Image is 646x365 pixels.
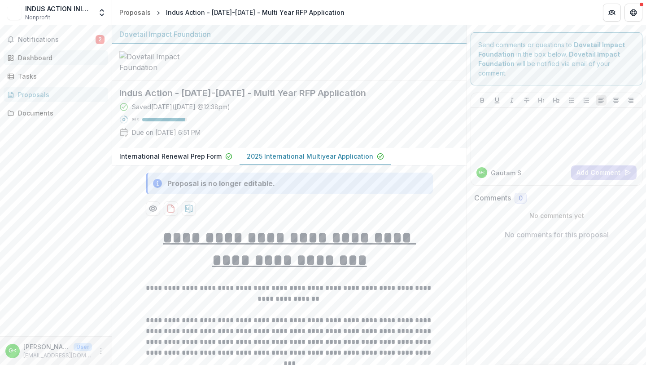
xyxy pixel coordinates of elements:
[23,342,70,352] p: [PERSON_NAME] <[EMAIL_ADDRESS][DOMAIN_NAME]>
[492,95,502,106] button: Underline
[474,211,639,220] p: No comments yet
[491,168,521,178] p: Gautam S
[146,201,160,216] button: Preview 1f057834-5f57-421e-95f7-3e74810b726b-1.pdf
[182,201,196,216] button: download-proposal
[132,116,139,123] p: 96 %
[471,32,642,85] div: Send comments or questions to in the box below. will be notified via email of your comment.
[4,32,108,47] button: Notifications2
[474,194,511,202] h2: Comments
[4,50,108,65] a: Dashboard
[132,128,201,137] p: Due on [DATE] 6:51 PM
[25,13,50,22] span: Nonprofit
[581,95,592,106] button: Ordered List
[4,87,108,102] a: Proposals
[18,36,96,44] span: Notifications
[4,69,108,84] a: Tasks
[96,346,106,356] button: More
[119,8,151,17] div: Proposals
[18,53,101,62] div: Dashboard
[521,95,532,106] button: Strike
[624,4,642,22] button: Get Help
[611,95,621,106] button: Align Center
[119,88,445,98] h2: Indus Action - [DATE]-[DATE] - Multi Year RFP Application
[505,229,609,240] p: No comments for this proposal
[96,35,105,44] span: 2
[119,51,209,73] img: Dovetail Impact Foundation
[119,151,222,161] p: International Renewal Prep Form
[9,348,17,354] div: Gautam Sood <gautam@indusaction.org>
[74,343,92,351] p: User
[119,29,459,40] div: Dovetail Impact Foundation
[4,106,108,120] a: Documents
[25,4,92,13] div: INDUS ACTION INITIATIVES
[551,95,562,106] button: Heading 2
[167,178,275,189] div: Proposal is no longer editable.
[116,6,348,19] nav: breadcrumb
[164,201,178,216] button: download-proposal
[477,95,488,106] button: Bold
[132,102,230,111] div: Saved [DATE] ( [DATE] @ 12:38pm )
[603,4,621,22] button: Partners
[506,95,517,106] button: Italicize
[519,195,523,202] span: 0
[571,165,637,180] button: Add Comment
[566,95,577,106] button: Bullet List
[23,352,92,360] p: [EMAIL_ADDRESS][DOMAIN_NAME]
[18,90,101,99] div: Proposals
[116,6,154,19] a: Proposals
[596,95,607,106] button: Align Left
[166,8,345,17] div: Indus Action - [DATE]-[DATE] - Multi Year RFP Application
[536,95,547,106] button: Heading 1
[96,4,108,22] button: Open entity switcher
[18,108,101,118] div: Documents
[625,95,636,106] button: Align Right
[479,170,485,175] div: Gautam Sood <gautam@indusaction.org>
[18,71,101,81] div: Tasks
[7,5,22,20] img: INDUS ACTION INITIATIVES
[247,151,373,161] p: 2025 International Multiyear Application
